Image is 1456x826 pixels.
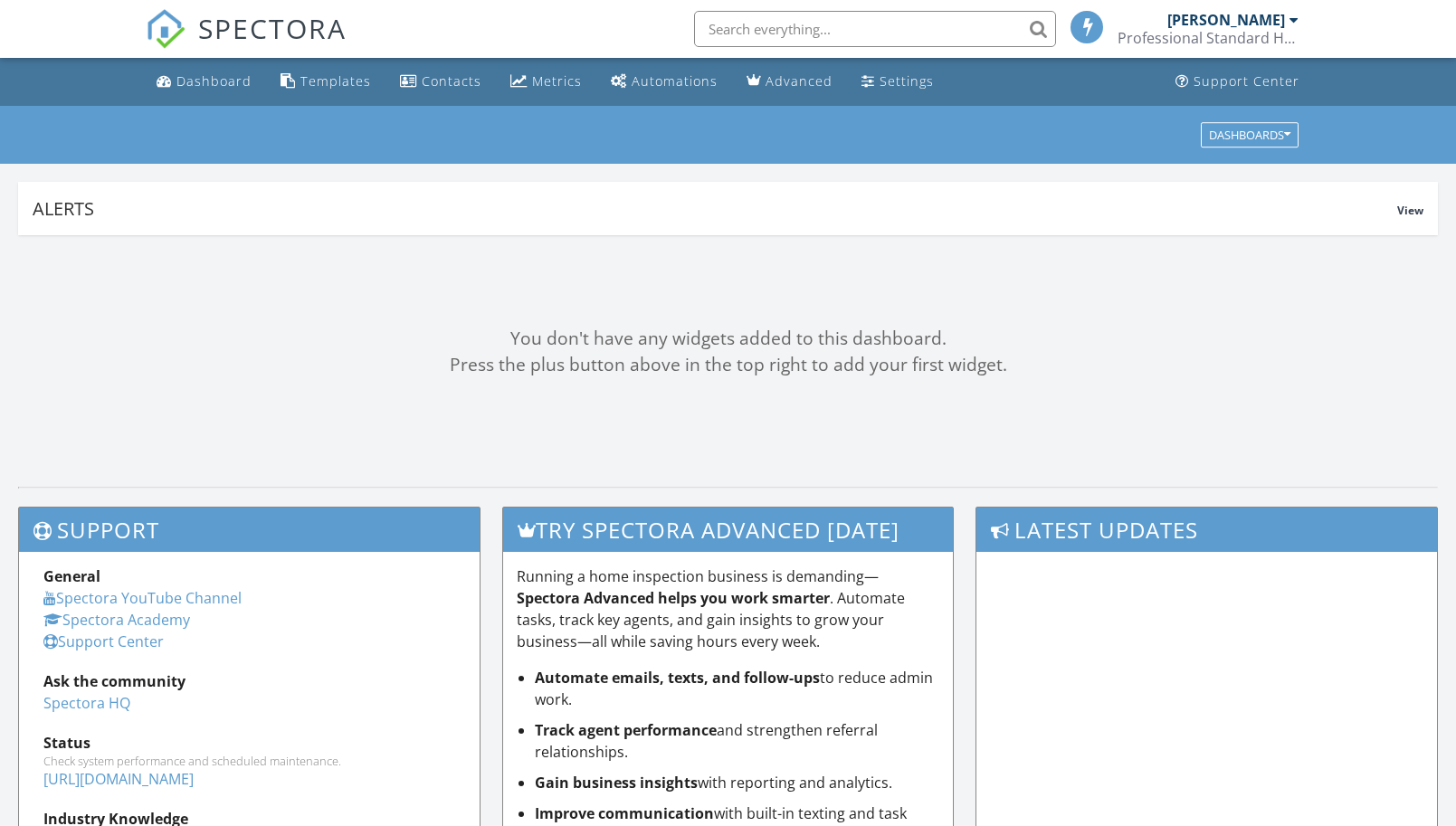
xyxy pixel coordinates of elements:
[517,588,830,608] strong: Spectora Advanced helps you work smarter
[694,11,1056,47] input: Search everything...
[19,508,480,552] h3: Support
[503,508,953,552] h3: Try spectora advanced [DATE]
[422,72,481,90] div: Contacts
[1209,128,1290,141] div: Dashboards
[393,65,489,99] a: Contacts
[880,72,934,90] div: Settings
[300,72,371,90] div: Templates
[43,610,190,630] a: Spectora Academy
[766,72,833,90] div: Advanced
[1201,122,1299,147] button: Dashboards
[43,693,130,713] a: Spectora HQ
[43,566,100,586] strong: General
[503,65,589,99] a: Metrics
[1168,65,1307,99] a: Support Center
[1194,72,1299,90] div: Support Center
[535,668,820,688] strong: Automate emails, texts, and follow-ups
[535,719,939,763] li: and strengthen referral relationships.
[43,754,455,768] div: Check system performance and scheduled maintenance.
[43,732,455,754] div: Status
[18,352,1438,378] div: Press the plus button above in the top right to add your first widget.
[517,565,939,652] p: Running a home inspection business is demanding— . Automate tasks, track key agents, and gain ins...
[149,65,259,99] a: Dashboard
[198,9,347,47] span: SPECTORA
[532,72,582,90] div: Metrics
[273,65,378,99] a: Templates
[176,72,252,90] div: Dashboard
[1397,203,1423,218] span: View
[535,773,698,793] strong: Gain business insights
[43,670,455,692] div: Ask the community
[604,65,725,99] a: Automations (Basic)
[535,667,939,710] li: to reduce admin work.
[43,769,194,789] a: [URL][DOMAIN_NAME]
[18,326,1438,352] div: You don't have any widgets added to this dashboard.
[976,508,1437,552] h3: Latest Updates
[739,65,840,99] a: Advanced
[535,772,939,793] li: with reporting and analytics.
[146,9,186,49] img: The Best Home Inspection Software - Spectora
[43,588,242,608] a: Spectora YouTube Channel
[854,65,941,99] a: Settings
[43,631,164,651] a: Support Center
[146,24,347,62] a: SPECTORA
[1167,11,1285,29] div: [PERSON_NAME]
[33,196,1397,221] div: Alerts
[535,803,714,823] strong: Improve communication
[535,720,717,740] strong: Track agent performance
[632,72,718,90] div: Automations
[1118,29,1299,47] div: Professional Standard Home Inspection LLC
